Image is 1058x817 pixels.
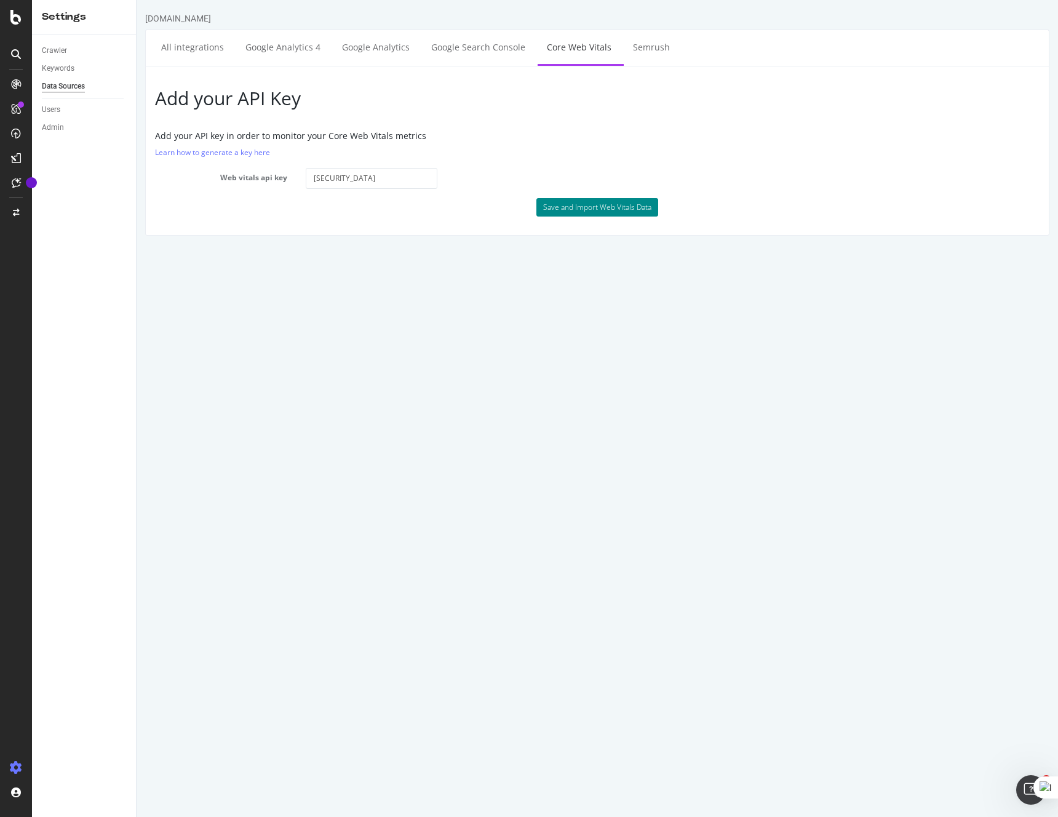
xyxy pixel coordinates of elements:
div: Crawler [42,44,67,57]
a: Google Analytics 4 [100,30,193,64]
h2: Add your API Key [18,88,903,108]
div: Settings [42,10,126,24]
label: Web vitals api key [9,168,160,183]
div: Users [42,103,60,116]
div: Keywords [42,62,74,75]
span: 1 [1041,775,1051,785]
div: Tooltip anchor [26,177,37,188]
a: Google Search Console [285,30,398,64]
a: Semrush [487,30,543,64]
div: Data Sources [42,80,85,93]
iframe: Intercom live chat [1016,775,1046,805]
div: Admin [42,121,64,134]
a: Keywords [42,62,127,75]
h5: Add your API key in order to monitor your Core Web Vitals metrics [18,131,903,140]
a: Core Web Vitals [401,30,484,64]
button: Save and Import Web Vitals Data [400,198,522,217]
a: Crawler [42,44,127,57]
a: Users [42,103,127,116]
a: Google Analytics [196,30,282,64]
a: Data Sources [42,80,127,93]
a: Admin [42,121,127,134]
a: All integrations [15,30,97,64]
a: Learn how to generate a key here [18,147,133,157]
div: [DOMAIN_NAME] [9,12,74,25]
